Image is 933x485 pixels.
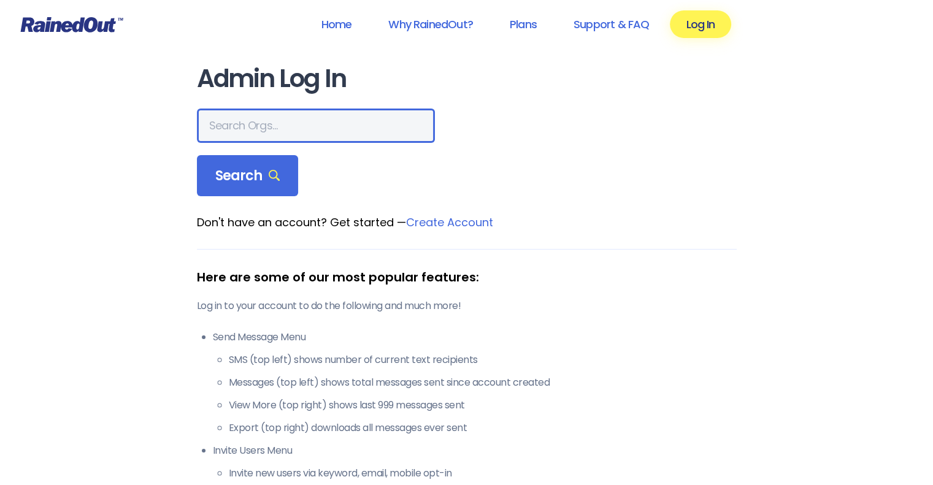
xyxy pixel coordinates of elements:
li: Invite new users via keyword, email, mobile opt-in [229,466,737,481]
li: Invite Users Menu [213,443,737,481]
a: Support & FAQ [558,10,665,38]
li: Send Message Menu [213,330,737,435]
a: Create Account [406,215,493,230]
li: View More (top right) shows last 999 messages sent [229,398,737,413]
a: Home [305,10,367,38]
div: Here are some of our most popular features: [197,268,737,286]
li: SMS (top left) shows number of current text recipients [229,353,737,367]
a: Why RainedOut? [372,10,489,38]
a: Plans [494,10,553,38]
input: Search Orgs… [197,109,435,143]
p: Log in to your account to do the following and much more! [197,299,737,313]
span: Search [215,167,280,185]
h1: Admin Log In [197,65,737,93]
a: Log In [670,10,731,38]
div: Search [197,155,299,197]
li: Export (top right) downloads all messages ever sent [229,421,737,435]
li: Messages (top left) shows total messages sent since account created [229,375,737,390]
